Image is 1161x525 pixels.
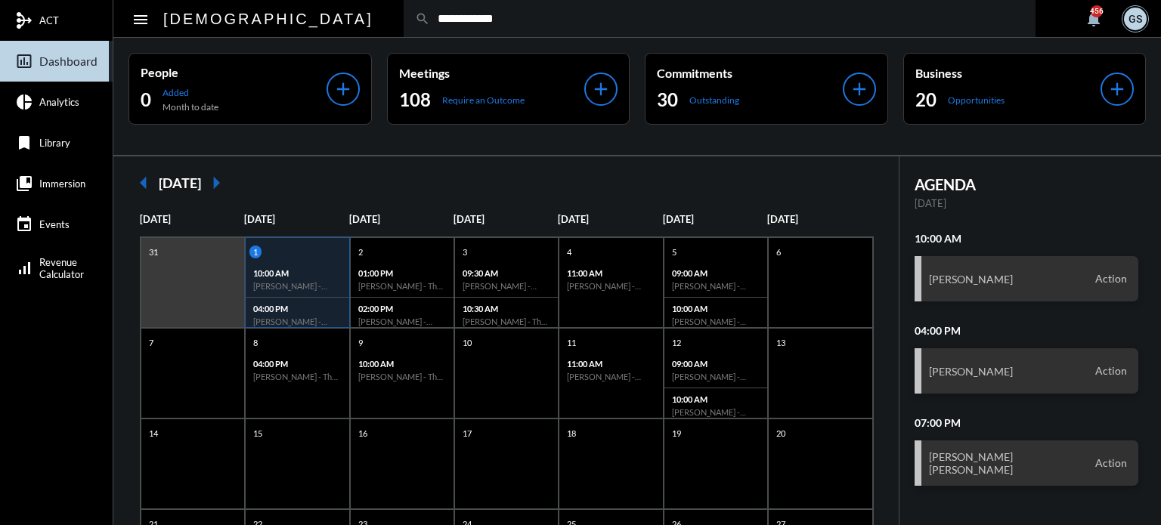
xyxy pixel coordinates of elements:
mat-icon: search [415,11,430,26]
p: 09:30 AM [463,268,550,278]
mat-icon: collections_bookmark [15,174,33,193]
p: 14 [145,427,162,440]
span: Action [1091,272,1131,286]
h2: [DEMOGRAPHIC_DATA] [163,7,373,31]
button: Toggle sidenav [125,4,156,34]
h2: 07:00 PM [915,416,1139,429]
mat-icon: event [15,215,33,233]
p: 10:00 AM [253,268,341,278]
h6: [PERSON_NAME] - Action [463,281,550,291]
h6: [PERSON_NAME] - Action [567,281,655,291]
p: 9 [354,336,367,349]
h6: [PERSON_NAME] - The Philosophy [253,372,341,381]
mat-icon: add [590,79,611,100]
h6: [PERSON_NAME] - Action [253,281,341,291]
span: Dashboard [39,54,98,68]
p: 15 [249,427,266,440]
mat-icon: insert_chart_outlined [15,52,33,70]
p: 10:00 AM [672,304,760,313]
p: Meetings [399,66,585,80]
p: Outstanding [689,94,739,106]
h2: 0 [141,88,151,112]
span: Analytics [39,96,79,108]
span: Action [1091,456,1131,470]
h3: [PERSON_NAME] [929,365,1013,378]
h2: 108 [399,88,431,112]
p: [DATE] [767,213,872,225]
h2: [DATE] [159,174,201,191]
div: GS [1124,8,1147,30]
h3: [PERSON_NAME] [PERSON_NAME] [929,450,1013,476]
span: Events [39,218,70,230]
div: 456 [1091,5,1103,17]
p: 1 [249,246,262,258]
p: 20 [772,427,789,440]
p: Require an Outcome [442,94,525,106]
p: 31 [145,246,162,258]
mat-icon: mediation [15,11,33,29]
h6: [PERSON_NAME] - Action [672,407,760,417]
span: Library [39,137,70,149]
p: 12 [668,336,685,349]
h2: 10:00 AM [915,232,1139,245]
p: Opportunities [948,94,1005,106]
p: Month to date [163,101,218,113]
mat-icon: add [333,79,354,100]
p: [DATE] [244,213,348,225]
h6: [PERSON_NAME] - The Philosophy [358,372,446,381]
p: [DATE] [349,213,454,225]
mat-icon: notifications [1085,10,1103,28]
h6: [PERSON_NAME] - The Philosophy [358,281,446,291]
span: Action [1091,364,1131,378]
p: 7 [145,336,157,349]
h6: [PERSON_NAME] - The Philosophy [463,317,550,326]
h2: 30 [657,88,678,112]
h2: 04:00 PM [915,324,1139,337]
h6: [PERSON_NAME] - [PERSON_NAME] - Action [672,281,760,291]
p: People [141,65,327,79]
p: Business [915,66,1101,80]
h3: [PERSON_NAME] [929,273,1013,286]
mat-icon: signal_cellular_alt [15,259,33,277]
p: 10:00 AM [672,394,760,404]
p: 01:00 PM [358,268,446,278]
h6: [PERSON_NAME] - Action [567,372,655,381]
p: Commitments [657,66,843,80]
mat-icon: bookmark [15,134,33,152]
p: 04:00 PM [253,359,341,369]
p: 5 [668,246,680,258]
p: 11:00 AM [567,268,655,278]
mat-icon: arrow_left [128,168,159,198]
mat-icon: add [1107,79,1128,100]
p: 16 [354,427,371,440]
h6: [PERSON_NAME] - Action [672,317,760,326]
p: 09:00 AM [672,268,760,278]
p: 10:00 AM [358,359,446,369]
h2: 20 [915,88,937,112]
p: 17 [459,427,475,440]
h6: [PERSON_NAME] - Action [253,317,341,326]
p: 19 [668,427,685,440]
p: 13 [772,336,789,349]
p: 02:00 PM [358,304,446,313]
p: 11 [563,336,580,349]
p: 11:00 AM [567,359,655,369]
p: 6 [772,246,785,258]
span: ACT [39,14,59,26]
p: 8 [249,336,262,349]
span: Revenue Calculator [39,256,84,280]
p: [DATE] [663,213,767,225]
p: Added [163,87,218,98]
mat-icon: Side nav toggle icon [132,11,150,29]
h2: AGENDA [915,175,1139,193]
p: 18 [563,427,580,440]
p: [DATE] [915,197,1139,209]
p: 10:30 AM [463,304,550,313]
p: 4 [563,246,575,258]
p: [DATE] [454,213,558,225]
p: 10 [459,336,475,349]
h6: [PERSON_NAME] - [PERSON_NAME] - Action [672,372,760,381]
mat-icon: add [849,79,870,100]
p: [DATE] [558,213,662,225]
mat-icon: arrow_right [201,168,231,198]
